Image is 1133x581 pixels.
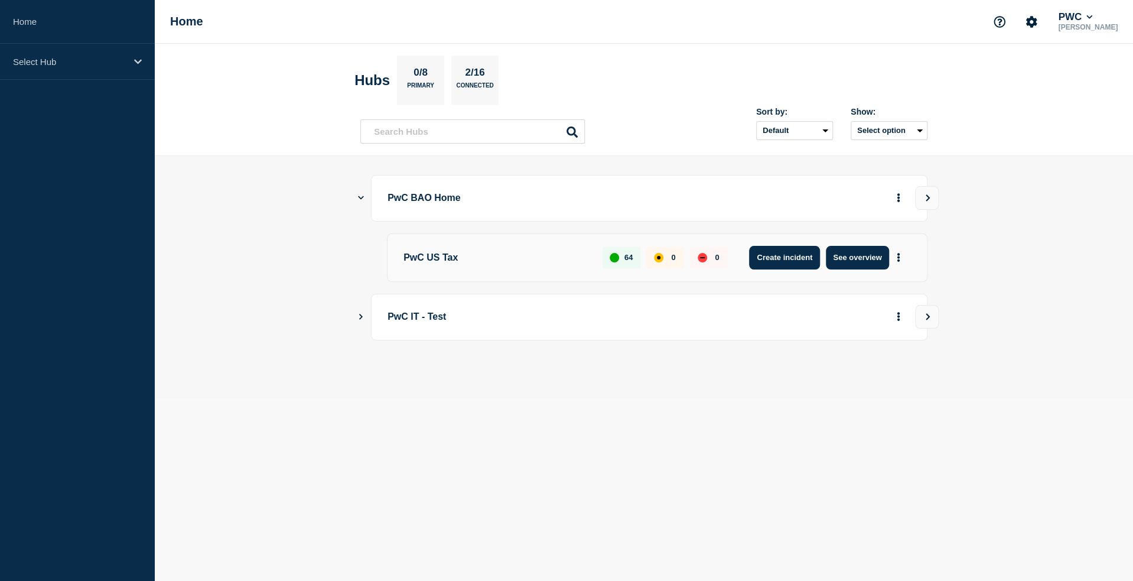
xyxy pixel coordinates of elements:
[407,82,434,95] p: Primary
[891,187,906,209] button: More actions
[388,187,714,209] p: PwC BAO Home
[403,246,589,270] p: PwC US Tax
[1056,11,1095,23] button: PWC
[409,67,432,82] p: 0/8
[456,82,493,95] p: Connected
[13,57,126,67] p: Select Hub
[915,186,939,210] button: View
[987,9,1012,34] button: Support
[715,253,719,262] p: 0
[891,306,906,328] button: More actions
[756,107,833,116] div: Sort by:
[756,121,833,140] select: Sort by
[170,15,203,28] h1: Home
[1019,9,1044,34] button: Account settings
[654,253,663,262] div: affected
[749,246,820,270] button: Create incident
[671,253,675,262] p: 0
[891,246,906,268] button: More actions
[360,119,585,144] input: Search Hubs
[358,194,364,203] button: Show Connected Hubs
[851,121,927,140] button: Select option
[851,107,927,116] div: Show:
[698,253,707,262] div: down
[915,305,939,329] button: View
[461,67,489,82] p: 2/16
[826,246,888,270] button: See overview
[610,253,619,262] div: up
[624,253,633,262] p: 64
[388,306,714,328] p: PwC IT - Test
[1056,23,1120,31] p: [PERSON_NAME]
[358,313,364,322] button: Show Connected Hubs
[354,72,390,89] h2: Hubs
